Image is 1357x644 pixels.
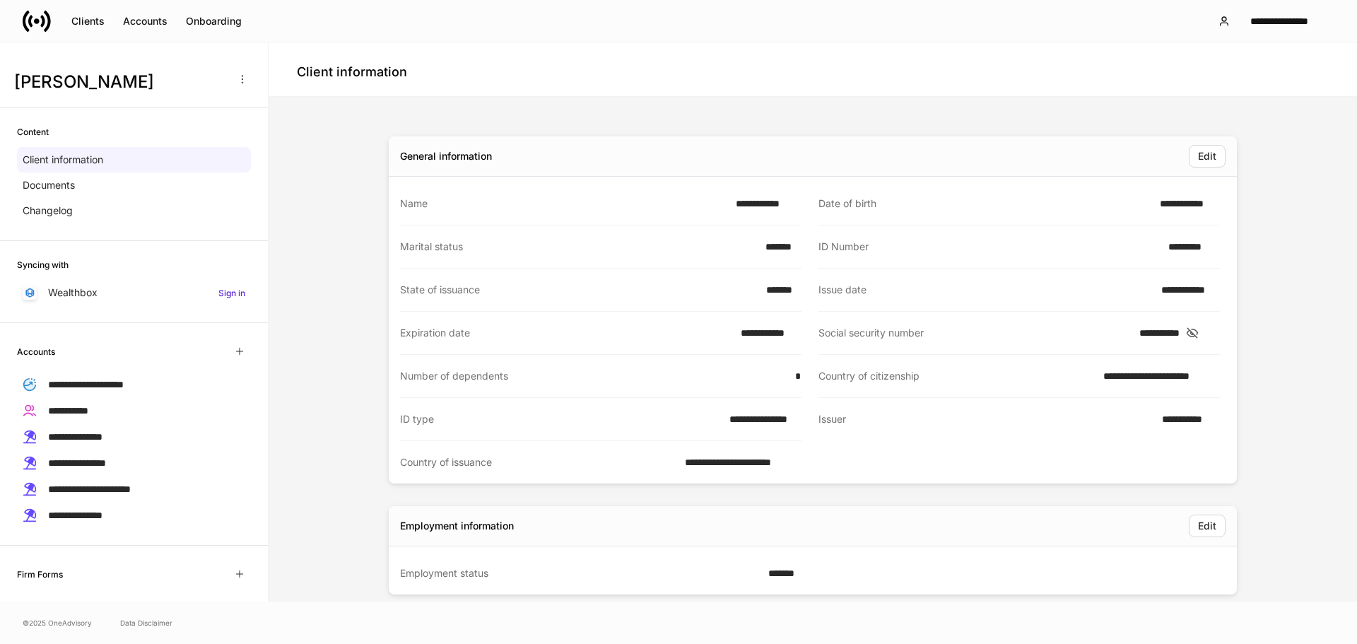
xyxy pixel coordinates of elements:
div: ID type [400,412,721,426]
p: Wealthbox [48,286,98,300]
a: Client information [17,147,251,172]
span: © 2025 OneAdvisory [23,617,92,628]
div: Name [400,197,727,211]
a: Documents [17,172,251,198]
a: Data Disclaimer [120,617,172,628]
div: Edit [1198,149,1216,163]
h6: Accounts [17,345,55,358]
div: Issue date [818,283,1153,297]
h6: Syncing with [17,258,69,271]
div: Clients [71,14,105,28]
div: Accounts [123,14,168,28]
div: Number of dependents [400,369,787,383]
div: Employment information [400,519,514,533]
div: Expiration date [400,326,732,340]
div: Issuer [818,412,1153,427]
div: Marital status [400,240,757,254]
button: Edit [1189,145,1226,168]
h4: Client information [297,64,407,81]
div: Date of birth [818,197,1151,211]
h6: Content [17,125,49,139]
div: State of issuance [400,283,758,297]
button: Onboarding [177,10,251,33]
a: WealthboxSign in [17,280,251,305]
button: Accounts [114,10,177,33]
h3: [PERSON_NAME] [14,71,225,93]
div: Country of issuance [400,455,676,469]
div: ID Number [818,240,1160,254]
a: Changelog [17,198,251,223]
p: Changelog [23,204,73,218]
div: Employment status [400,566,760,580]
div: Onboarding [186,14,242,28]
div: Country of citizenship [818,369,1095,383]
div: Edit [1198,519,1216,533]
h6: Sign in [218,286,245,300]
p: Documents [23,178,75,192]
div: Social security number [818,326,1131,340]
p: Client information [23,153,103,167]
div: General information [400,149,492,163]
h6: Firm Forms [17,568,63,581]
button: Edit [1189,515,1226,537]
button: Clients [62,10,114,33]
